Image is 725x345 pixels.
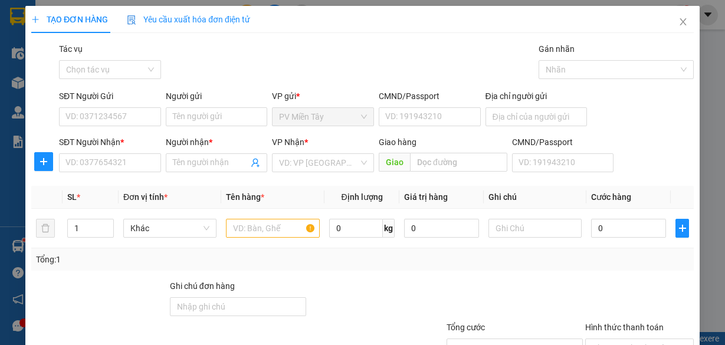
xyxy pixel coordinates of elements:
label: Tác vụ [59,44,83,54]
input: VD: Bàn, Ghế [226,219,320,238]
span: kg [383,219,395,238]
div: SĐT Người Gửi [59,90,161,103]
span: Tổng cước [447,323,485,332]
label: Ghi chú đơn hàng [170,281,235,291]
div: Người nhận [166,136,268,149]
span: TẠO ĐƠN HÀNG [31,15,108,24]
div: CMND/Passport [512,136,614,149]
span: Khác [130,219,210,237]
span: Giá trị hàng [404,192,448,202]
div: Địa chỉ người gửi [485,90,588,103]
img: icon [127,15,136,25]
input: Ghi chú đơn hàng [170,297,306,316]
button: plus [675,219,689,238]
input: Địa chỉ của người gửi [485,107,588,126]
div: VP gửi [272,90,374,103]
span: VP Nhận [272,137,304,147]
span: user-add [251,158,260,167]
input: Dọc đường [410,153,507,172]
span: PV Miền Tây [279,108,367,126]
span: Cước hàng [591,192,631,202]
span: close [678,17,688,27]
button: Close [667,6,700,39]
span: plus [31,15,40,24]
span: Đơn vị tính [123,192,168,202]
input: Ghi Chú [488,219,582,238]
span: Giao hàng [379,137,416,147]
span: plus [676,224,688,233]
div: CMND/Passport [379,90,481,103]
div: Người gửi [166,90,268,103]
th: Ghi chú [484,186,587,209]
span: Yêu cầu xuất hóa đơn điện tử [127,15,250,24]
span: plus [35,157,53,166]
button: plus [34,152,53,171]
span: Tên hàng [226,192,264,202]
div: Tổng: 1 [36,253,281,266]
span: Định lượng [341,192,382,202]
button: delete [36,219,55,238]
label: Gán nhãn [539,44,575,54]
label: Hình thức thanh toán [585,323,664,332]
span: SL [67,192,77,202]
span: Giao [379,153,410,172]
input: 0 [404,219,479,238]
div: SĐT Người Nhận [59,136,161,149]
